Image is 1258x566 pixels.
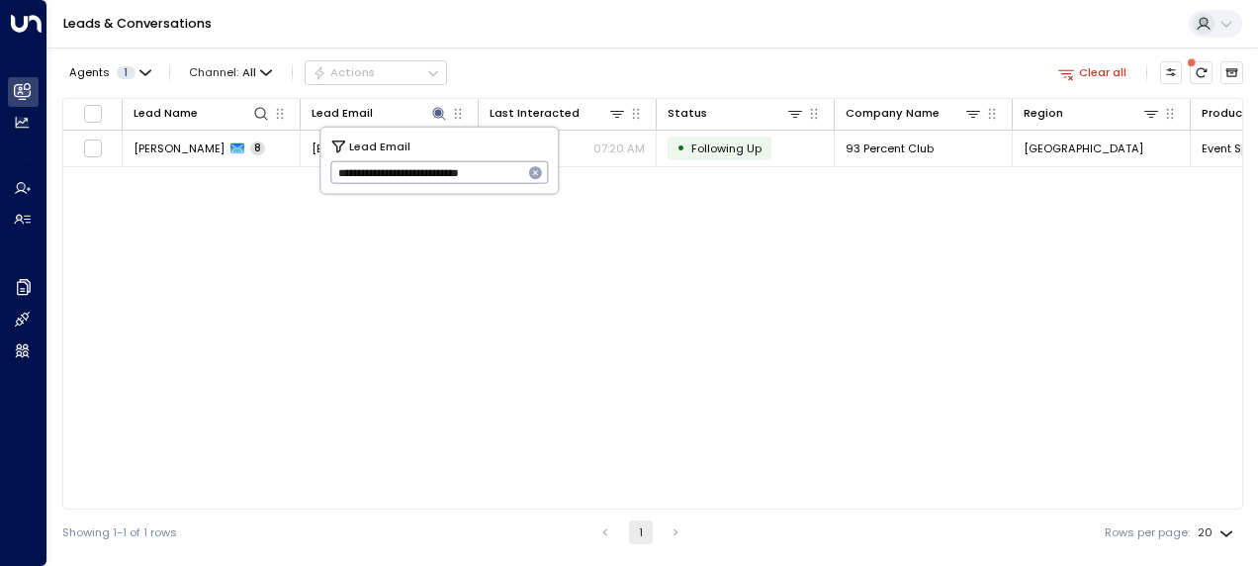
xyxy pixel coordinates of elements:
div: Showing 1-1 of 1 rows [62,524,177,541]
button: Customize [1160,61,1183,84]
span: Lead Email [349,137,410,154]
div: Actions [313,65,375,79]
span: 1 [117,66,135,79]
a: Leads & Conversations [63,15,212,32]
div: Status [668,104,804,123]
label: Rows per page: [1105,524,1190,541]
div: Last Interacted [490,104,580,123]
div: • [676,135,685,161]
span: Agents [69,67,110,78]
button: Clear all [1051,61,1133,83]
span: Charlotte Lucas [134,141,225,156]
div: Company Name [846,104,940,123]
span: All [242,66,256,79]
div: Button group with a nested menu [305,60,447,84]
div: Status [668,104,707,123]
span: Following Up [691,141,762,156]
div: Product [1202,104,1248,123]
span: London [1024,141,1143,156]
p: 07:20 AM [593,141,645,156]
button: Actions [305,60,447,84]
span: charlotte.lucas@93percent.club [312,141,467,156]
span: 93 Percent Club [846,141,934,156]
button: page 1 [629,520,653,544]
span: Toggle select all [83,104,103,124]
div: Last Interacted [490,104,626,123]
div: Region [1024,104,1160,123]
div: Lead Name [134,104,198,123]
div: Lead Email [312,104,448,123]
div: Lead Email [312,104,373,123]
div: Lead Name [134,104,270,123]
div: 20 [1198,520,1237,545]
button: Agents1 [62,61,156,83]
span: Toggle select row [83,139,103,158]
button: Archived Leads [1220,61,1243,84]
span: Channel: [183,61,279,83]
div: Company Name [846,104,982,123]
span: 8 [250,141,265,155]
button: Channel:All [183,61,279,83]
nav: pagination navigation [592,520,688,544]
div: Region [1024,104,1063,123]
span: There are new threads available. Refresh the grid to view the latest updates. [1190,61,1213,84]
